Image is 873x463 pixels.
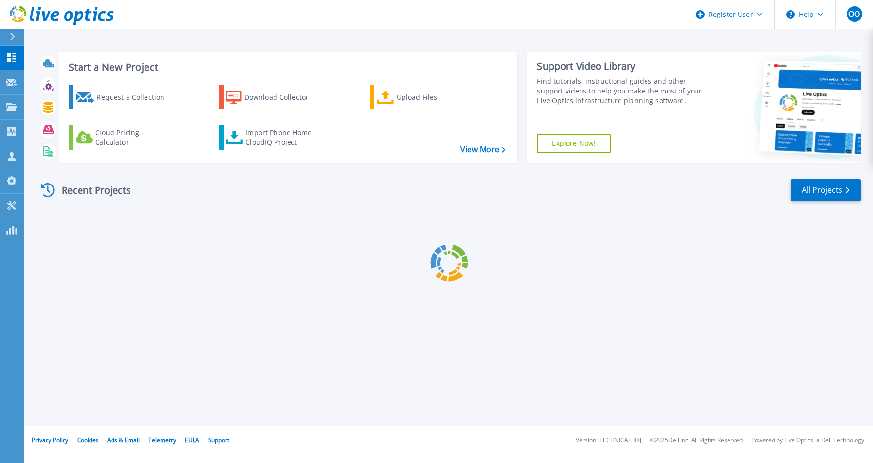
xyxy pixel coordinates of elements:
a: Privacy Policy [32,436,68,444]
div: Import Phone Home CloudIQ Project [245,128,321,147]
div: Cloud Pricing Calculator [95,128,173,147]
a: Ads & Email [107,436,140,444]
a: Support [208,436,229,444]
h3: Start a New Project [69,62,505,73]
a: All Projects [791,179,861,201]
a: Explore Now! [537,134,611,153]
a: EULA [185,436,199,444]
a: Upload Files [370,85,478,109]
div: Request a Collection [97,88,174,107]
li: © 2025 Dell Inc. All Rights Reserved [650,437,743,444]
a: View More [460,145,505,154]
div: Support Video Library [537,60,706,73]
a: Cloud Pricing Calculator [69,125,177,150]
a: Request a Collection [69,85,177,109]
li: Powered by Live Optics, a Dell Technology [751,437,864,444]
div: Recent Projects [37,178,144,202]
a: Telemetry [148,436,176,444]
a: Download Collector [219,85,327,109]
li: Version: [TECHNICAL_ID] [576,437,641,444]
div: Download Collector [244,88,322,107]
div: Find tutorials, instructional guides and other support videos to help you make the most of your L... [537,77,706,106]
span: OO [848,10,860,18]
div: Upload Files [397,88,474,107]
a: Cookies [77,436,98,444]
